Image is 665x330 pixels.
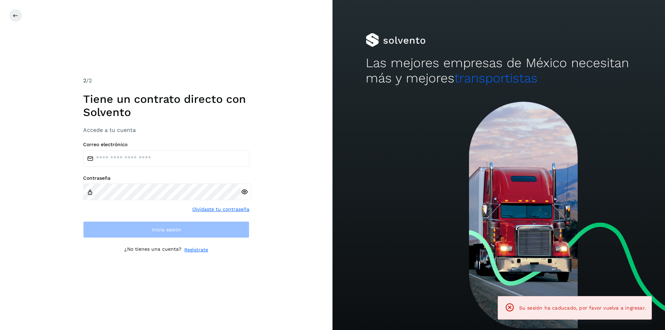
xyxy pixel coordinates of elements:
a: Olvidaste tu contraseña [192,206,249,213]
h3: Accede a tu cuenta [83,127,249,133]
a: Regístrate [184,246,208,253]
label: Contraseña [83,175,249,181]
div: /2 [83,77,249,85]
span: Su sesión ha caducado, por favor vuelva a ingresar. [519,305,646,311]
h1: Tiene un contrato directo con Solvento [83,92,249,119]
span: Inicia sesión [152,227,181,232]
label: Correo electrónico [83,142,249,148]
span: transportistas [454,71,538,86]
p: ¿No tienes una cuenta? [124,246,181,253]
h2: Las mejores empresas de México necesitan más y mejores [366,55,632,86]
button: Inicia sesión [83,221,249,238]
span: 2 [83,77,86,84]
